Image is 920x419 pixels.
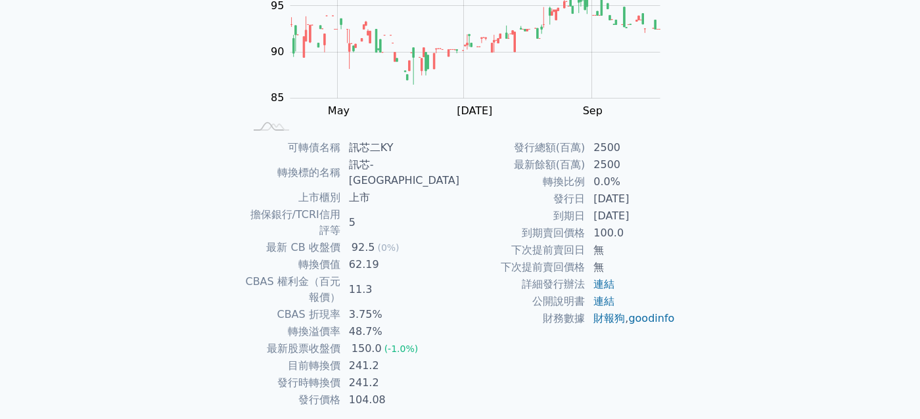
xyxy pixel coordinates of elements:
td: 訊芯二KY [341,139,460,156]
td: 公開說明書 [460,293,586,310]
td: 11.3 [341,273,460,306]
td: 0.0% [586,173,676,190]
td: 上市櫃別 [244,189,341,206]
tspan: 90 [271,45,284,58]
tspan: 85 [271,91,284,104]
td: 2500 [586,139,676,156]
div: 92.5 [349,240,378,255]
a: 財報狗 [593,312,625,324]
td: 無 [586,259,676,276]
span: (-1.0%) [384,343,419,354]
td: 104.08 [341,391,460,408]
td: 轉換比例 [460,173,586,190]
td: 轉換溢價率 [244,323,341,340]
td: 到期日 [460,208,586,225]
td: [DATE] [586,208,676,225]
a: 連結 [593,278,614,290]
td: 發行價格 [244,391,341,408]
td: , [586,310,676,327]
td: 無 [586,242,676,259]
td: 下次提前賣回價格 [460,259,586,276]
td: 2500 [586,156,676,173]
td: 241.2 [341,357,460,374]
td: 發行時轉換價 [244,374,341,391]
td: 3.75% [341,306,460,323]
td: 訊芯-[GEOGRAPHIC_DATA] [341,156,460,189]
tspan: Sep [583,104,603,117]
td: 轉換標的名稱 [244,156,341,189]
td: 財務數據 [460,310,586,327]
td: 5 [341,206,460,239]
td: 241.2 [341,374,460,391]
td: 100.0 [586,225,676,242]
tspan: May [328,104,350,117]
td: 上市 [341,189,460,206]
div: 150.0 [349,341,384,357]
a: 連結 [593,295,614,307]
td: 目前轉換價 [244,357,341,374]
td: 詳細發行辦法 [460,276,586,293]
td: CBAS 權利金（百元報價） [244,273,341,306]
td: [DATE] [586,190,676,208]
tspan: [DATE] [457,104,492,117]
td: 最新餘額(百萬) [460,156,586,173]
td: 最新股票收盤價 [244,340,341,357]
td: 48.7% [341,323,460,340]
td: 發行總額(百萬) [460,139,586,156]
td: 到期賣回價格 [460,225,586,242]
td: 發行日 [460,190,586,208]
td: 下次提前賣回日 [460,242,586,259]
a: goodinfo [628,312,674,324]
td: CBAS 折現率 [244,306,341,323]
td: 可轉債名稱 [244,139,341,156]
td: 擔保銀行/TCRI信用評等 [244,206,341,239]
td: 最新 CB 收盤價 [244,239,341,256]
span: (0%) [377,242,399,253]
td: 轉換價值 [244,256,341,273]
td: 62.19 [341,256,460,273]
